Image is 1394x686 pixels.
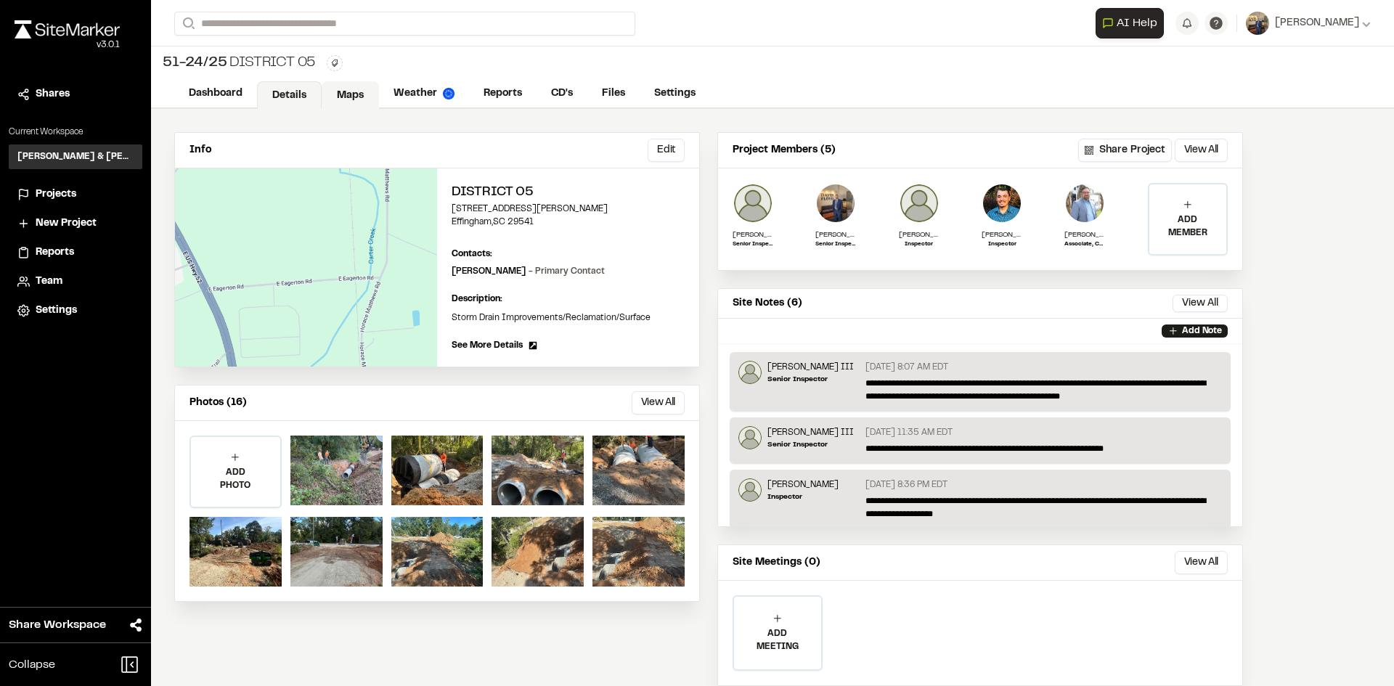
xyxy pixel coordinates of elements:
[189,395,247,411] p: Photos (16)
[452,311,685,324] p: Storm Drain Improvements/Reclamation/Surface
[36,86,70,102] span: Shares
[189,142,211,158] p: Info
[174,80,257,107] a: Dashboard
[379,80,469,107] a: Weather
[452,339,523,352] span: See More Details
[9,616,106,634] span: Share Workspace
[17,86,134,102] a: Shares
[9,656,55,674] span: Collapse
[1246,12,1371,35] button: [PERSON_NAME]
[733,183,773,224] img: Glenn David Smoak III
[865,426,953,439] p: [DATE] 11:35 AM EDT
[767,478,839,491] p: [PERSON_NAME]
[17,187,134,203] a: Projects
[632,391,685,415] button: View All
[36,303,77,319] span: Settings
[1064,240,1105,249] p: Associate, CEI
[982,229,1022,240] p: [PERSON_NAME]
[738,361,762,384] img: Glenn David Smoak III
[452,265,605,278] p: [PERSON_NAME]
[17,150,134,163] h3: [PERSON_NAME] & [PERSON_NAME] Inc.
[1117,15,1157,32] span: AI Help
[1064,183,1105,224] img: J. Mike Simpson Jr., PE, PMP
[17,274,134,290] a: Team
[865,361,948,374] p: [DATE] 8:07 AM EDT
[767,439,854,450] p: Senior Inspector
[15,20,120,38] img: rebrand.png
[767,426,854,439] p: [PERSON_NAME] III
[537,80,587,107] a: CD's
[327,55,343,71] button: Edit Tags
[733,240,773,249] p: Senior Inspector
[163,52,227,74] span: 51-24/25
[738,426,762,449] img: Glenn David Smoak III
[1275,15,1359,31] span: [PERSON_NAME]
[899,229,939,240] p: [PERSON_NAME]
[587,80,640,107] a: Files
[734,627,821,653] p: ADD MEETING
[1078,139,1172,162] button: Share Project
[1246,12,1269,35] img: User
[163,52,315,74] div: District 05
[899,240,939,249] p: Inspector
[733,229,773,240] p: [PERSON_NAME] III
[1096,8,1170,38] div: Open AI Assistant
[36,274,62,290] span: Team
[738,478,762,502] img: Darby Boykin
[15,38,120,52] div: Oh geez...please don't...
[17,216,134,232] a: New Project
[452,203,685,216] p: [STREET_ADDRESS][PERSON_NAME]
[865,478,947,491] p: [DATE] 8:36 PM EDT
[36,245,74,261] span: Reports
[191,466,280,492] p: ADD PHOTO
[1064,229,1105,240] p: [PERSON_NAME] [PERSON_NAME], PE, PMP
[17,245,134,261] a: Reports
[36,216,97,232] span: New Project
[443,88,455,99] img: precipai.png
[452,216,685,229] p: Effingham , SC 29541
[452,183,685,203] h2: District 05
[815,240,856,249] p: Senior Inspector
[452,248,492,261] p: Contacts:
[815,229,856,240] p: [PERSON_NAME]
[529,268,605,275] span: - Primary Contact
[1149,213,1226,240] p: ADD MEMBER
[648,139,685,162] button: Edit
[733,142,836,158] p: Project Members (5)
[1173,295,1228,312] button: View All
[733,555,820,571] p: Site Meetings (0)
[1175,139,1228,162] button: View All
[640,80,710,107] a: Settings
[322,81,379,109] a: Maps
[733,295,802,311] p: Site Notes (6)
[36,187,76,203] span: Projects
[1096,8,1164,38] button: Open AI Assistant
[982,183,1022,224] img: Phillip Harrington
[469,80,537,107] a: Reports
[815,183,856,224] img: David W Hyatt
[257,81,322,109] a: Details
[452,293,685,306] p: Description:
[9,126,142,139] p: Current Workspace
[767,491,839,502] p: Inspector
[1182,324,1222,338] p: Add Note
[17,303,134,319] a: Settings
[767,361,854,374] p: [PERSON_NAME] III
[899,183,939,224] img: Darby Boykin
[1175,551,1228,574] button: View All
[767,374,854,385] p: Senior Inspector
[174,12,200,36] button: Search
[982,240,1022,249] p: Inspector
